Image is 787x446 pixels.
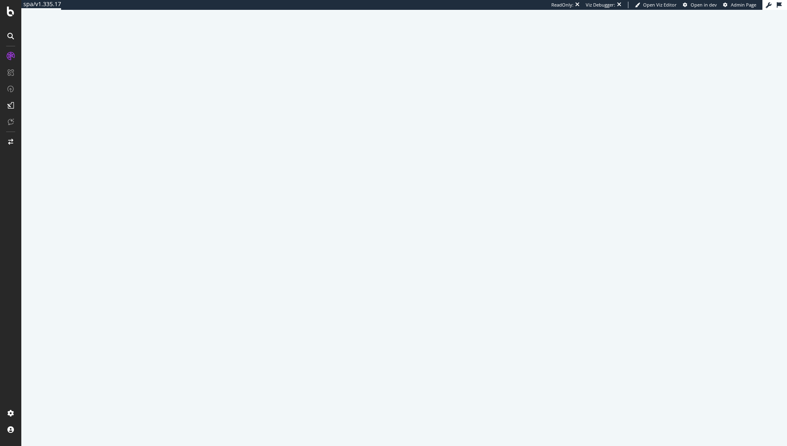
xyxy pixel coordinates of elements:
[723,2,756,8] a: Admin Page
[731,2,756,8] span: Admin Page
[643,2,677,8] span: Open Viz Editor
[635,2,677,8] a: Open Viz Editor
[586,2,615,8] div: Viz Debugger:
[375,207,434,236] div: animation
[691,2,717,8] span: Open in dev
[551,2,573,8] div: ReadOnly:
[683,2,717,8] a: Open in dev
